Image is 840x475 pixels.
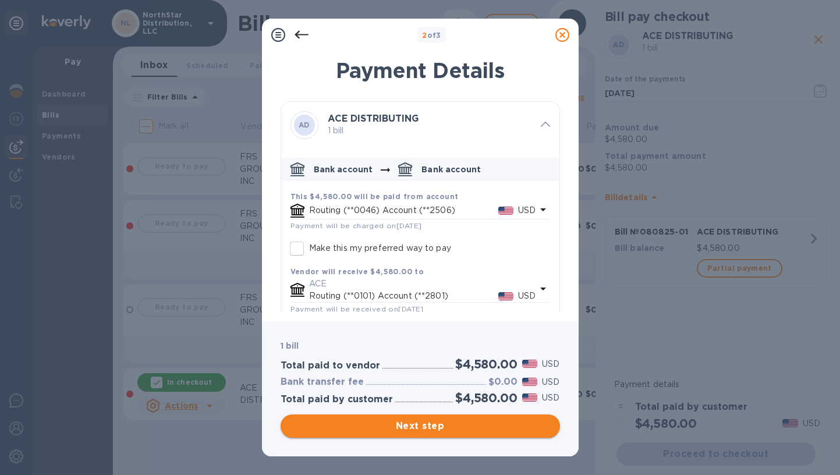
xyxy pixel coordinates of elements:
[290,267,424,276] b: Vendor will receive $4,580.00 to
[281,360,380,371] h3: Total paid to vendor
[290,192,459,201] b: This $4,580.00 will be paid from account
[421,164,481,175] p: Bank account
[522,394,538,402] img: USD
[422,31,441,40] b: of 3
[309,204,498,217] p: Routing (**0046) Account (**2506)
[290,221,422,230] span: Payment will be charged on [DATE]
[314,164,373,175] p: Bank account
[455,357,517,371] h2: $4,580.00
[290,304,424,313] span: Payment will be received on [DATE]
[281,153,559,324] div: default-method
[542,376,559,388] p: USD
[518,290,536,302] p: USD
[542,358,559,370] p: USD
[455,391,517,405] h2: $4,580.00
[309,242,451,254] p: Make this my preferred way to pay
[522,360,538,368] img: USD
[299,120,310,129] b: AD
[542,392,559,404] p: USD
[281,102,559,148] div: ADACE DISTRIBUTING 1 bill
[290,419,551,433] span: Next step
[281,58,560,83] h1: Payment Details
[488,377,518,388] h3: $0.00
[281,377,364,388] h3: Bank transfer fee
[422,31,427,40] span: 2
[281,414,560,438] button: Next step
[498,292,514,300] img: USD
[518,204,536,217] p: USD
[309,278,536,290] p: ACE
[281,341,299,350] b: 1 bill
[522,378,538,386] img: USD
[309,290,498,302] p: Routing (**0101) Account (**2801)
[328,125,531,137] p: 1 bill
[328,113,419,124] b: ACE DISTRIBUTING
[281,394,393,405] h3: Total paid by customer
[498,207,514,215] img: USD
